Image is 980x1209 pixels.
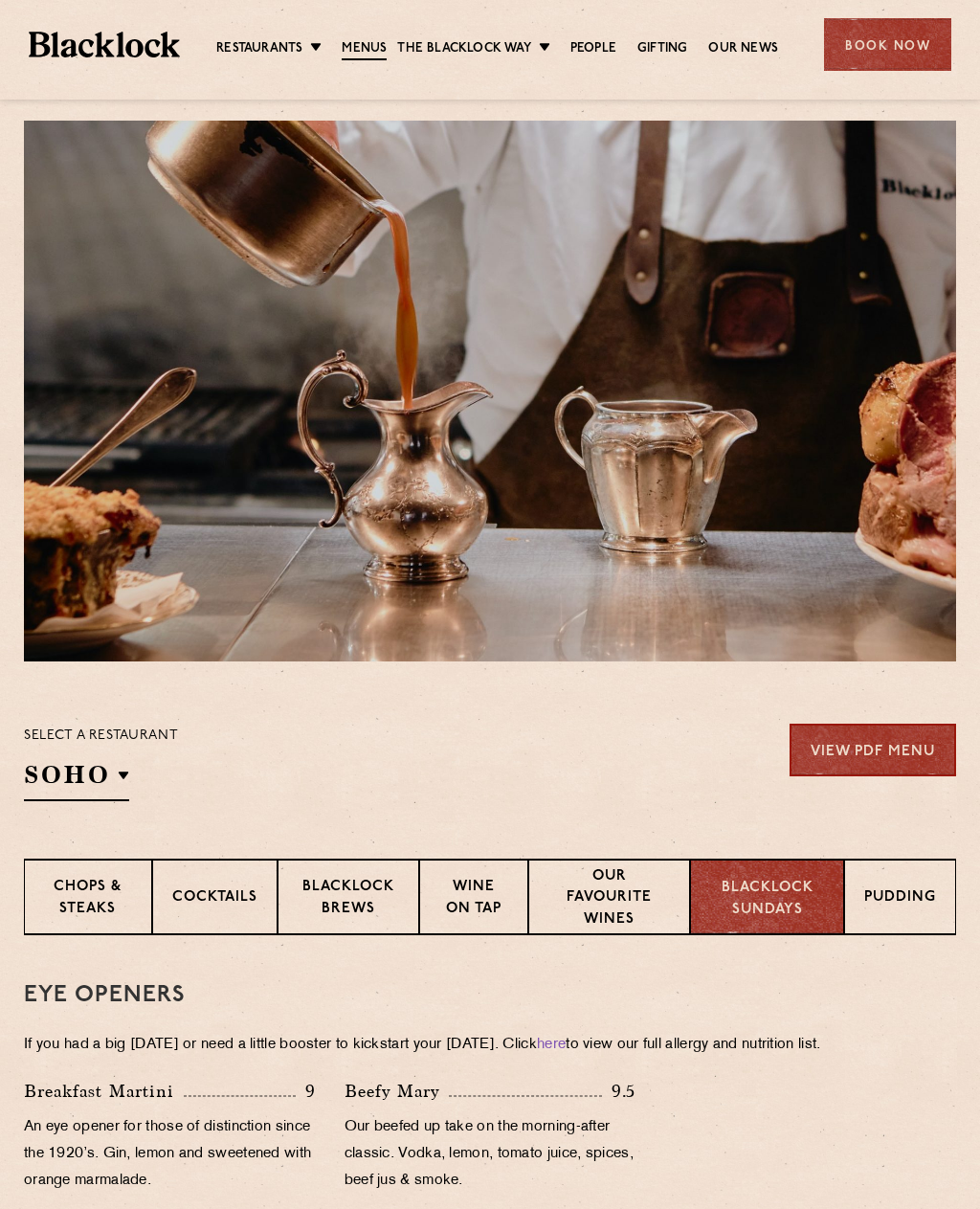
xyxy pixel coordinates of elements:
[708,39,778,58] a: Our News
[790,724,956,776] a: View PDF Menu
[537,1038,566,1052] a: here
[298,877,400,922] p: Blacklock Brews
[342,39,387,60] a: Menus
[548,866,670,933] p: Our favourite wines
[296,1079,316,1104] p: 9
[24,724,178,749] p: Select a restaurant
[216,39,302,58] a: Restaurants
[345,1078,449,1105] p: Beefy Mary
[864,887,936,911] p: Pudding
[570,39,616,58] a: People
[24,1032,956,1059] p: If you had a big [DATE] or need a little booster to kickstart your [DATE]. Click to view our full...
[24,758,129,801] h2: SOHO
[397,39,530,58] a: The Blacklock Way
[24,1114,316,1195] p: An eye opener for those of distinction since the 1920’s. Gin, lemon and sweetened with orange mar...
[172,887,257,911] p: Cocktails
[602,1079,636,1104] p: 9.5
[345,1114,636,1195] p: Our beefed up take on the morning-after classic. Vodka, lemon, tomato juice, spices, beef jus & s...
[24,1078,184,1105] p: Breakfast Martini
[29,32,180,57] img: BL_Textured_Logo-footer-cropped.svg
[24,983,956,1008] h3: Eye openers
[710,878,824,921] p: Blacklock Sundays
[44,877,132,922] p: Chops & Steaks
[824,18,951,71] div: Book Now
[439,877,508,922] p: Wine on Tap
[637,39,687,58] a: Gifting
